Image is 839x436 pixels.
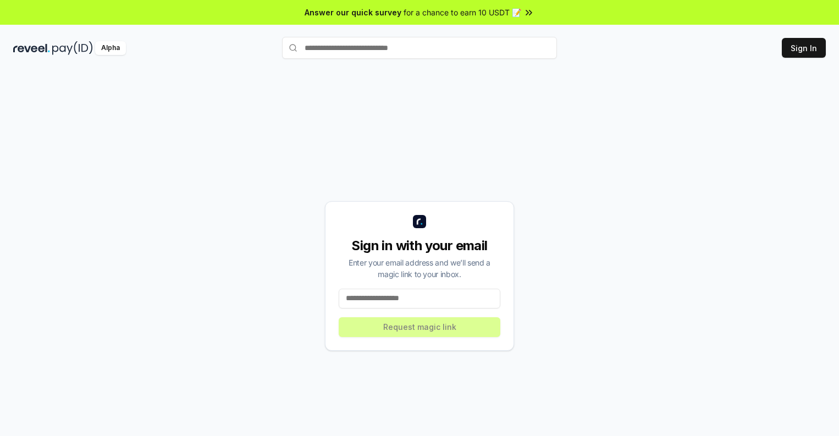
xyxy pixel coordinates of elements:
[95,41,126,55] div: Alpha
[339,257,500,280] div: Enter your email address and we’ll send a magic link to your inbox.
[413,215,426,228] img: logo_small
[404,7,521,18] span: for a chance to earn 10 USDT 📝
[339,237,500,255] div: Sign in with your email
[305,7,401,18] span: Answer our quick survey
[782,38,826,58] button: Sign In
[13,41,50,55] img: reveel_dark
[52,41,93,55] img: pay_id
